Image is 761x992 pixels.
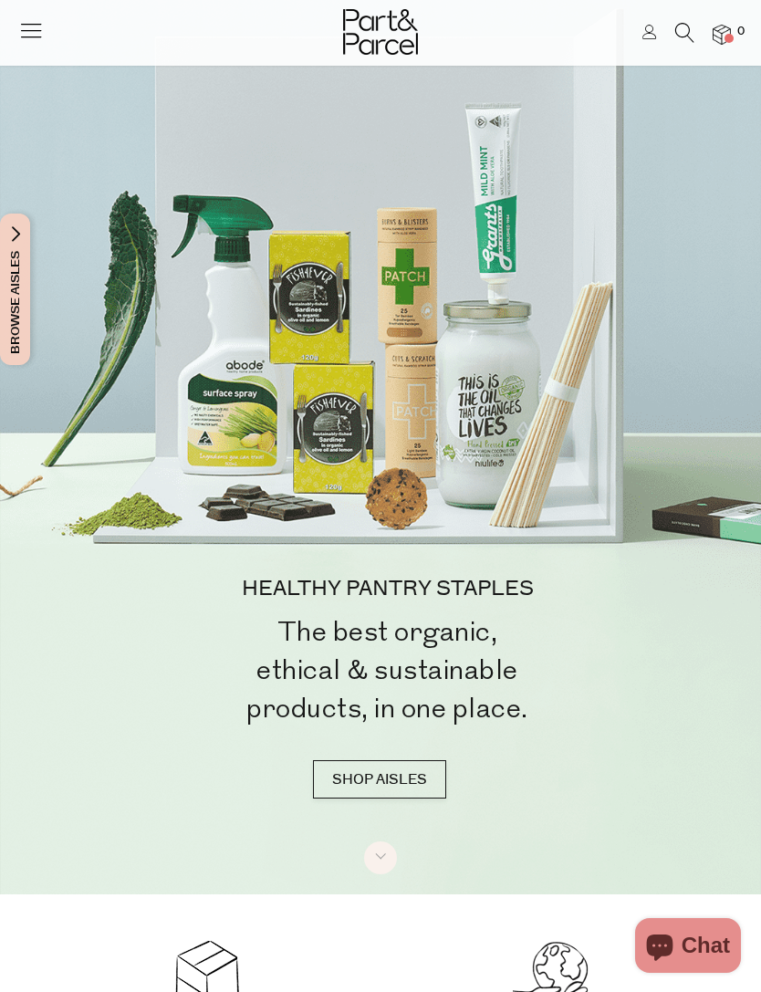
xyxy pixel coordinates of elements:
p: HEALTHY PANTRY STAPLES [41,542,734,600]
a: SHOP AISLES [313,760,446,799]
a: 0 [713,25,731,44]
span: 0 [733,24,749,40]
img: Part&Parcel [343,9,418,55]
inbox-online-store-chat: Shopify online store chat [630,918,746,977]
h2: The best organic, ethical & sustainable products, in one place. [41,613,734,728]
span: Browse Aisles [5,214,26,365]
